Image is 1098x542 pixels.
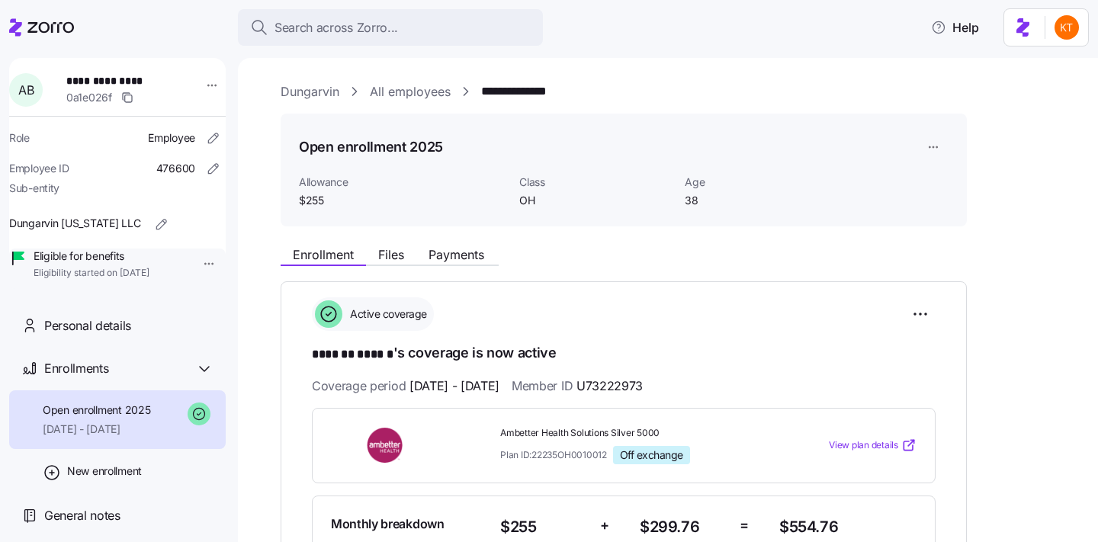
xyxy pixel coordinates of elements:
span: Monthly breakdown [331,515,445,534]
span: Role [9,130,30,146]
span: Personal details [44,316,131,335]
span: OH [519,193,673,208]
span: Open enrollment 2025 [43,402,150,418]
span: Member ID [512,377,643,396]
a: Dungarvin [281,82,339,101]
span: $255 [500,515,588,540]
span: Coverage period [312,377,499,396]
span: Class [519,175,673,190]
span: 0a1e026f [66,90,112,105]
button: Help [919,12,991,43]
span: Ambetter Health Solutions Silver 5000 [500,427,767,440]
span: Plan ID: 22235OH0010012 [500,448,607,461]
span: [DATE] - [DATE] [409,377,499,396]
span: $299.76 [640,515,727,540]
span: U73222973 [576,377,643,396]
span: [DATE] - [DATE] [43,422,150,437]
a: All employees [370,82,451,101]
span: View plan details [829,438,898,453]
span: + [600,515,609,537]
span: = [740,515,749,537]
span: Active coverage [345,306,427,322]
span: 38 [685,193,838,208]
span: Age [685,175,838,190]
span: Off exchange [620,448,683,462]
span: Enrollment [293,249,354,261]
span: Search across Zorro... [274,18,398,37]
span: Payments [429,249,484,261]
span: Employee ID [9,161,69,176]
img: Ambetter [331,428,441,463]
span: New enrollment [67,463,142,479]
h1: 's coverage is now active [312,343,936,364]
span: Employee [148,130,195,146]
span: A B [18,84,34,96]
h1: Open enrollment 2025 [299,137,443,156]
span: Eligibility started on [DATE] [34,267,149,280]
span: Eligible for benefits [34,249,149,264]
span: Enrollments [44,359,108,378]
span: $554.76 [779,515,917,540]
img: aad2ddc74cf02b1998d54877cdc71599 [1055,15,1079,40]
a: View plan details [829,438,917,453]
button: Search across Zorro... [238,9,543,46]
span: Sub-entity [9,181,59,196]
span: 476600 [156,161,195,176]
span: Dungarvin [US_STATE] LLC [9,216,140,231]
span: Help [931,18,979,37]
span: Files [378,249,404,261]
span: Allowance [299,175,507,190]
span: $255 [299,193,507,208]
span: General notes [44,506,120,525]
